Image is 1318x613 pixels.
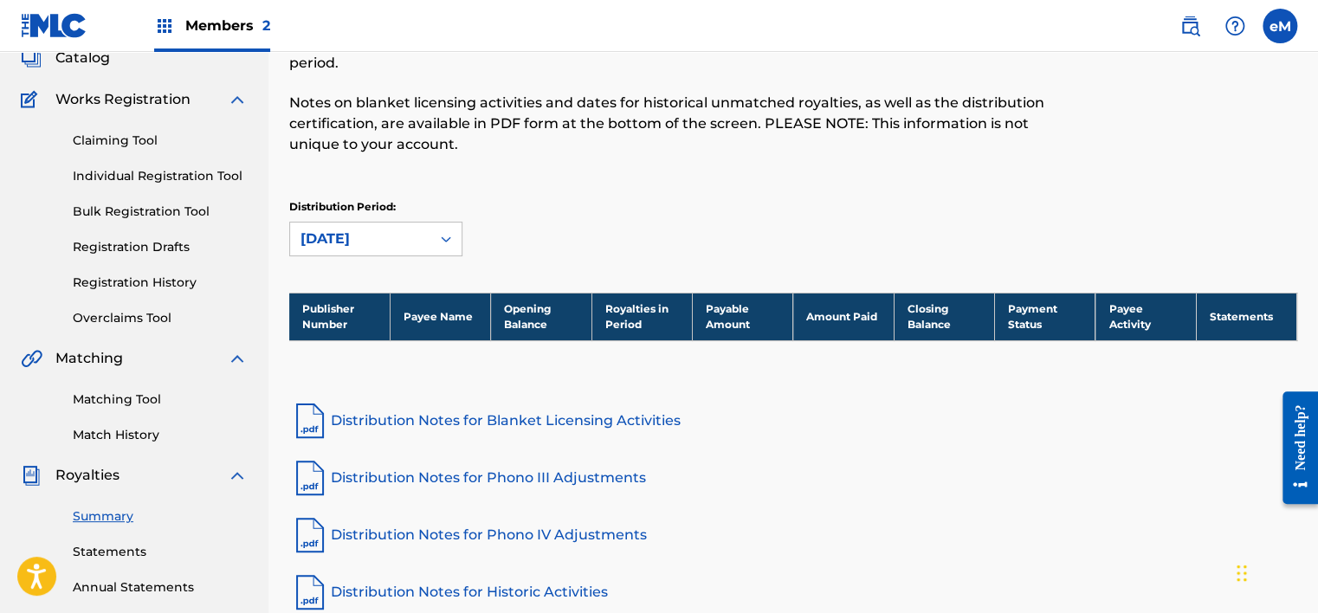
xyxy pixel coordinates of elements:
div: [DATE] [300,229,420,249]
th: Payment Status [994,293,1095,340]
th: Statements [1196,293,1296,340]
a: Individual Registration Tool [73,167,248,185]
a: Distribution Notes for Historic Activities [289,571,1297,613]
a: Registration Drafts [73,238,248,256]
th: Royalties in Period [591,293,692,340]
img: pdf [289,400,331,442]
th: Amount Paid [793,293,894,340]
img: Catalog [21,48,42,68]
th: Opening Balance [491,293,591,340]
a: Registration History [73,274,248,292]
span: Matching [55,348,123,369]
div: Drag [1237,547,1247,599]
div: User Menu [1263,9,1297,43]
span: Catalog [55,48,110,68]
img: search [1179,16,1200,36]
a: Annual Statements [73,578,248,597]
a: Overclaims Tool [73,309,248,327]
img: MLC Logo [21,13,87,38]
img: expand [227,465,248,486]
a: Matching Tool [73,390,248,409]
img: Works Registration [21,89,43,110]
a: Summary [73,507,248,526]
img: expand [227,348,248,369]
th: Publisher Number [289,293,390,340]
a: Public Search [1173,9,1207,43]
a: Distribution Notes for Phono III Adjustments [289,457,1297,499]
a: Match History [73,426,248,444]
img: expand [227,89,248,110]
img: pdf [289,514,331,556]
th: Payable Amount [692,293,792,340]
span: Members [185,16,270,35]
img: help [1224,16,1245,36]
span: Works Registration [55,89,191,110]
img: Matching [21,348,42,369]
p: Distribution Period: [289,199,462,215]
th: Closing Balance [894,293,994,340]
span: 2 [262,17,270,34]
img: pdf [289,571,331,613]
p: Select your desired distribution period from the drop-down menu to see a summary of information f... [289,32,1065,74]
div: Help [1218,9,1252,43]
span: Royalties [55,465,120,486]
p: Notes on blanket licensing activities and dates for historical unmatched royalties, as well as th... [289,93,1065,155]
a: Claiming Tool [73,132,248,150]
img: pdf [289,457,331,499]
img: Royalties [21,465,42,486]
a: Statements [73,543,248,561]
a: Bulk Registration Tool [73,203,248,221]
iframe: Chat Widget [1231,530,1318,613]
iframe: Resource Center [1270,378,1318,518]
th: Payee Name [390,293,490,340]
img: Top Rightsholders [154,16,175,36]
a: Distribution Notes for Phono IV Adjustments [289,514,1297,556]
th: Payee Activity [1095,293,1196,340]
a: CatalogCatalog [21,48,110,68]
a: Distribution Notes for Blanket Licensing Activities [289,400,1297,442]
